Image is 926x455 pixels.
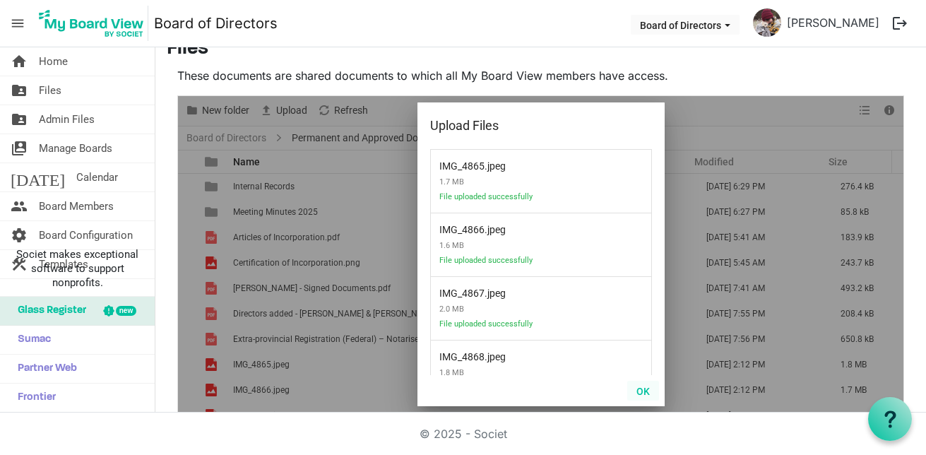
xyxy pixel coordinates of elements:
[439,279,485,299] span: IMG_4867.jpeg
[11,163,65,191] span: [DATE]
[11,355,77,383] span: Partner Web
[35,6,148,41] img: My Board View Logo
[11,47,28,76] span: home
[39,221,133,249] span: Board Configuration
[439,192,588,210] span: File uploaded successfully
[177,67,904,84] p: These documents are shared documents to which all My Board View members have access.
[439,152,588,172] span: .jpeg
[439,279,588,299] span: .jpeg
[4,10,31,37] span: menu
[154,9,278,37] a: Board of Directors
[753,8,781,37] img: a6ah0srXjuZ-12Q8q2R8a_YFlpLfa_R6DrblpP7LWhseZaehaIZtCsKbqyqjCVmcIyzz-CnSwFS6VEpFR7BkWg_thumb.png
[39,192,114,220] span: Board Members
[430,115,607,136] div: Upload Files
[11,105,28,134] span: folder_shared
[116,306,136,316] div: new
[39,134,112,162] span: Manage Boards
[439,256,588,273] span: File uploaded successfully
[439,319,588,337] span: File uploaded successfully
[39,105,95,134] span: Admin Files
[39,76,61,105] span: Files
[420,427,507,441] a: © 2025 - Societ
[11,76,28,105] span: folder_shared
[781,8,885,37] a: [PERSON_NAME]
[439,299,588,319] span: 2.0 MB
[439,343,588,362] span: .jpeg
[439,235,588,256] span: 1.6 MB
[35,6,154,41] a: My Board View Logo
[439,172,588,192] span: 1.7 MB
[631,15,740,35] button: Board of Directors dropdownbutton
[11,384,56,412] span: Frontier
[439,343,485,362] span: IMG_4868.jpeg
[6,247,148,290] span: Societ makes exceptional software to support nonprofits.
[11,326,51,354] span: Sumac
[76,163,118,191] span: Calendar
[627,381,659,401] button: OK
[11,192,28,220] span: people
[167,37,915,61] h3: Files
[11,221,28,249] span: settings
[439,362,588,383] span: 1.8 MB
[11,297,86,325] span: Glass Register
[11,134,28,162] span: switch_account
[439,215,485,235] span: IMG_4866.jpeg
[439,215,588,235] span: .jpeg
[439,152,485,172] span: IMG_4865.jpeg
[885,8,915,38] button: logout
[39,47,68,76] span: Home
